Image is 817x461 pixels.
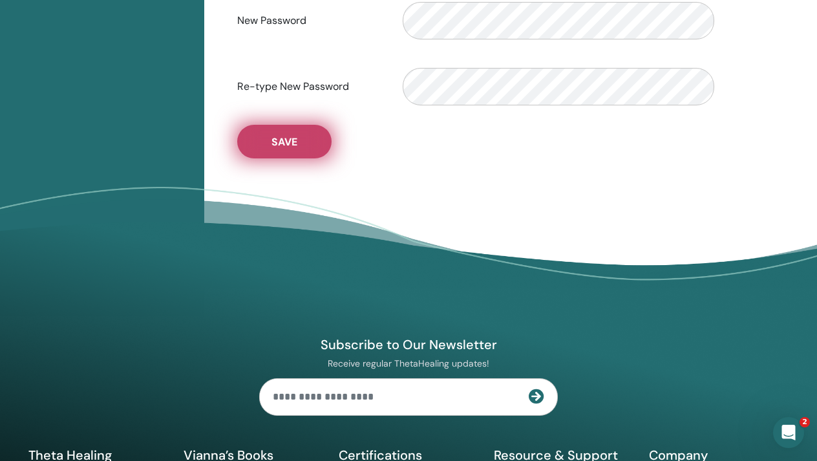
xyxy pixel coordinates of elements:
label: Re-type New Password [228,74,393,99]
span: Save [271,135,297,149]
h4: Subscribe to Our Newsletter [259,336,558,353]
label: New Password [228,8,393,33]
p: Receive regular ThetaHealing updates! [259,358,558,369]
iframe: Intercom live chat [773,417,804,448]
span: 2 [800,417,810,427]
button: Save [237,125,332,158]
